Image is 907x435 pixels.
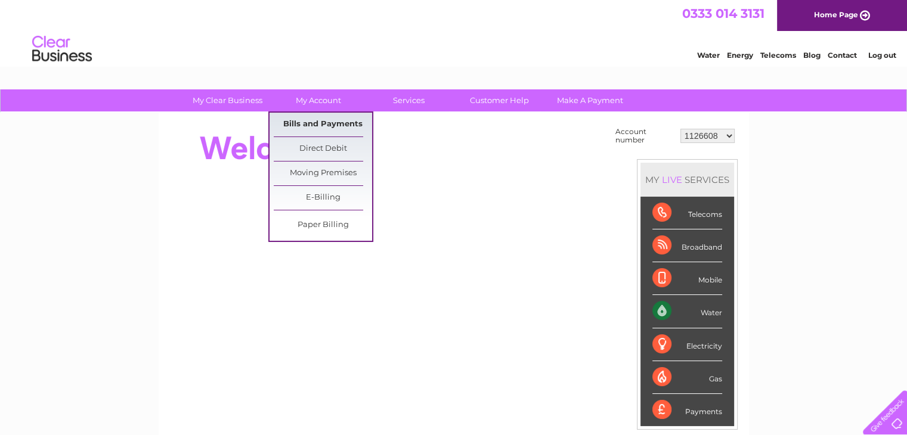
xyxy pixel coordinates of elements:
div: Electricity [652,328,722,361]
a: Blog [803,51,821,60]
div: Clear Business is a trading name of Verastar Limited (registered in [GEOGRAPHIC_DATA] No. 3667643... [172,7,736,58]
div: MY SERVICES [640,163,734,197]
a: Direct Debit [274,137,372,161]
div: Payments [652,394,722,426]
a: 0333 014 3131 [682,6,764,21]
a: Services [360,89,458,111]
a: Bills and Payments [274,113,372,136]
div: Water [652,295,722,328]
div: Mobile [652,262,722,295]
a: E-Billing [274,186,372,210]
a: Telecoms [760,51,796,60]
a: Customer Help [450,89,549,111]
a: Contact [828,51,857,60]
div: Telecoms [652,197,722,229]
a: My Clear Business [178,89,277,111]
div: Gas [652,361,722,394]
a: Energy [727,51,753,60]
td: Account number [612,125,677,147]
a: My Account [269,89,367,111]
img: logo.png [32,31,92,67]
a: Moving Premises [274,161,372,185]
a: Make A Payment [541,89,639,111]
a: Paper Billing [274,213,372,237]
a: Log out [868,51,896,60]
div: Broadband [652,229,722,262]
a: Water [697,51,720,60]
div: LIVE [660,174,685,185]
